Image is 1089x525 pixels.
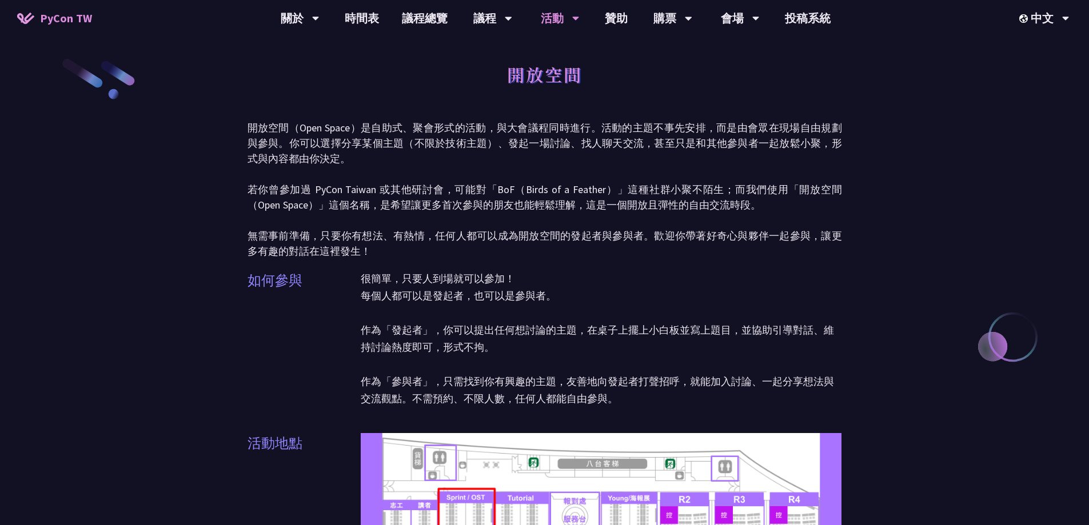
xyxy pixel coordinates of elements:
[248,433,302,454] p: 活動地點
[1019,14,1031,23] img: Locale Icon
[248,120,842,259] p: 開放空間（Open Space）是自助式、聚會形式的活動，與大會議程同時進行。活動的主題不事先安排，而是由會眾在現場自由規劃與參與。你可以選擇分享某個主題（不限於技術主題）、發起一場討論、找人聊...
[361,270,842,407] p: 很簡單，只要人到場就可以參加！ 每個人都可以是發起者，也可以是參與者。 作為「發起者」，你可以提出任何想討論的主題，在桌子上擺上小白板並寫上題目，並協助引導對話、維持討論熱度即可，形式不拘。 作...
[248,270,302,291] p: 如何參與
[507,57,583,91] h1: 開放空間
[40,10,92,27] span: PyCon TW
[6,4,103,33] a: PyCon TW
[17,13,34,24] img: Home icon of PyCon TW 2025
